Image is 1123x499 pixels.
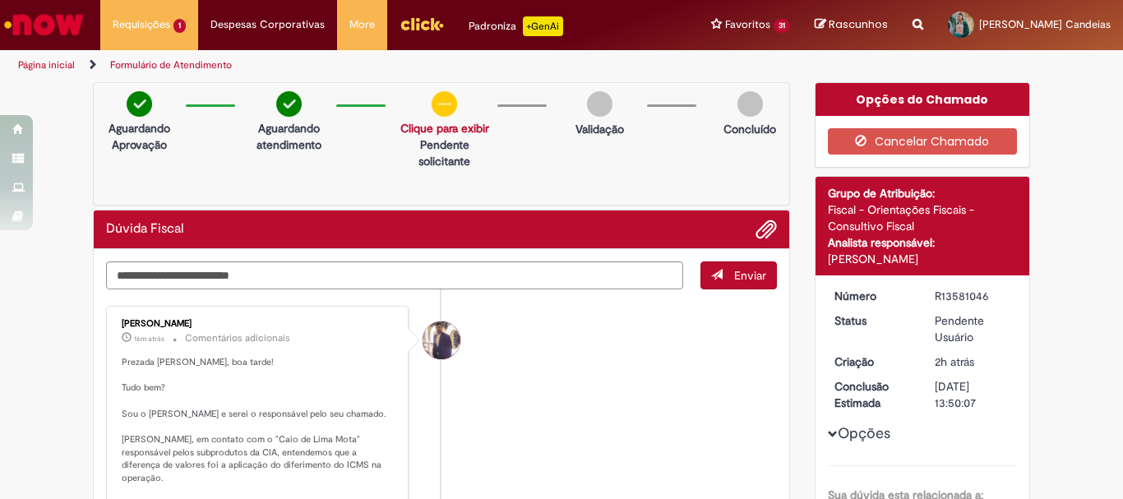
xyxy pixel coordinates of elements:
[400,12,444,36] img: click_logo_yellow_360x200.png
[734,268,766,283] span: Enviar
[587,91,612,117] img: img-circle-grey.png
[400,121,489,136] a: Clique para exibir
[935,288,1011,304] div: R13581046
[935,354,974,369] time: 30/09/2025 11:50:05
[756,219,777,240] button: Adicionar anexos
[828,234,1018,251] div: Analista responsável:
[737,91,763,117] img: img-circle-grey.png
[122,319,395,329] div: [PERSON_NAME]
[276,91,302,117] img: check-circle-green.png
[816,83,1030,116] div: Opções do Chamado
[106,261,683,289] textarea: Digite sua mensagem aqui...
[173,19,186,33] span: 1
[935,312,1011,345] div: Pendente Usuário
[725,16,770,33] span: Favoritos
[822,312,923,329] dt: Status
[12,50,737,81] ul: Trilhas de página
[2,8,86,41] img: ServiceNow
[106,222,184,237] h2: Dúvida Fiscal Histórico de tíquete
[828,185,1018,201] div: Grupo de Atribuição:
[210,16,325,33] span: Despesas Corporativas
[822,378,923,411] dt: Conclusão Estimada
[469,16,563,36] div: Padroniza
[815,17,888,33] a: Rascunhos
[828,128,1018,155] button: Cancelar Chamado
[829,16,888,32] span: Rascunhos
[18,58,75,72] a: Página inicial
[723,121,776,137] p: Concluído
[423,321,460,359] div: Gabriel Rodrigues Barao
[822,288,923,304] dt: Número
[774,19,790,33] span: 31
[127,91,152,117] img: check-circle-green.png
[935,354,974,369] span: 2h atrás
[110,58,232,72] a: Formulário de Atendimento
[523,16,563,36] p: +GenAi
[432,91,457,117] img: circle-minus.png
[100,120,178,153] p: Aguardando Aprovação
[828,251,1018,267] div: [PERSON_NAME]
[400,136,489,169] p: Pendente solicitante
[935,378,1011,411] div: [DATE] 13:50:07
[250,120,327,153] p: Aguardando atendimento
[349,16,375,33] span: More
[700,261,777,289] button: Enviar
[134,334,164,344] span: 16m atrás
[935,353,1011,370] div: 30/09/2025 11:50:05
[828,201,1018,234] div: Fiscal - Orientações Fiscais - Consultivo Fiscal
[822,353,923,370] dt: Criação
[575,121,624,137] p: Validação
[979,17,1111,31] span: [PERSON_NAME] Candeias
[113,16,170,33] span: Requisições
[185,331,290,345] small: Comentários adicionais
